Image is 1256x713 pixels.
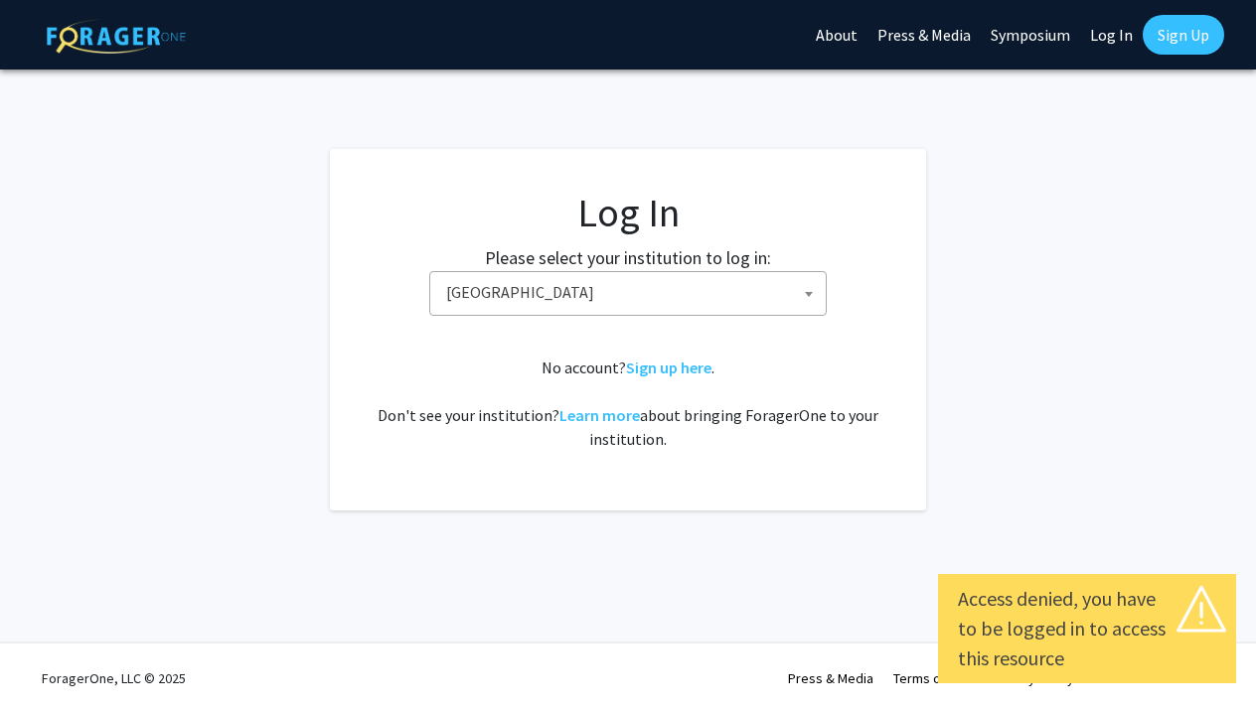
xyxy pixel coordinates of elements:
[370,356,886,451] div: No account? . Don't see your institution? about bringing ForagerOne to your institution.
[485,244,771,271] label: Please select your institution to log in:
[559,405,640,425] a: Learn more about bringing ForagerOne to your institution
[626,357,711,377] a: Sign up here
[370,189,886,236] h1: Log In
[42,643,186,713] div: ForagerOne, LLC © 2025
[893,669,972,687] a: Terms of Use
[1143,15,1224,55] a: Sign Up
[438,272,826,313] span: Baylor University
[429,271,827,316] span: Baylor University
[788,669,873,687] a: Press & Media
[958,584,1216,673] div: Access denied, you have to be logged in to access this resource
[47,19,186,54] img: ForagerOne Logo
